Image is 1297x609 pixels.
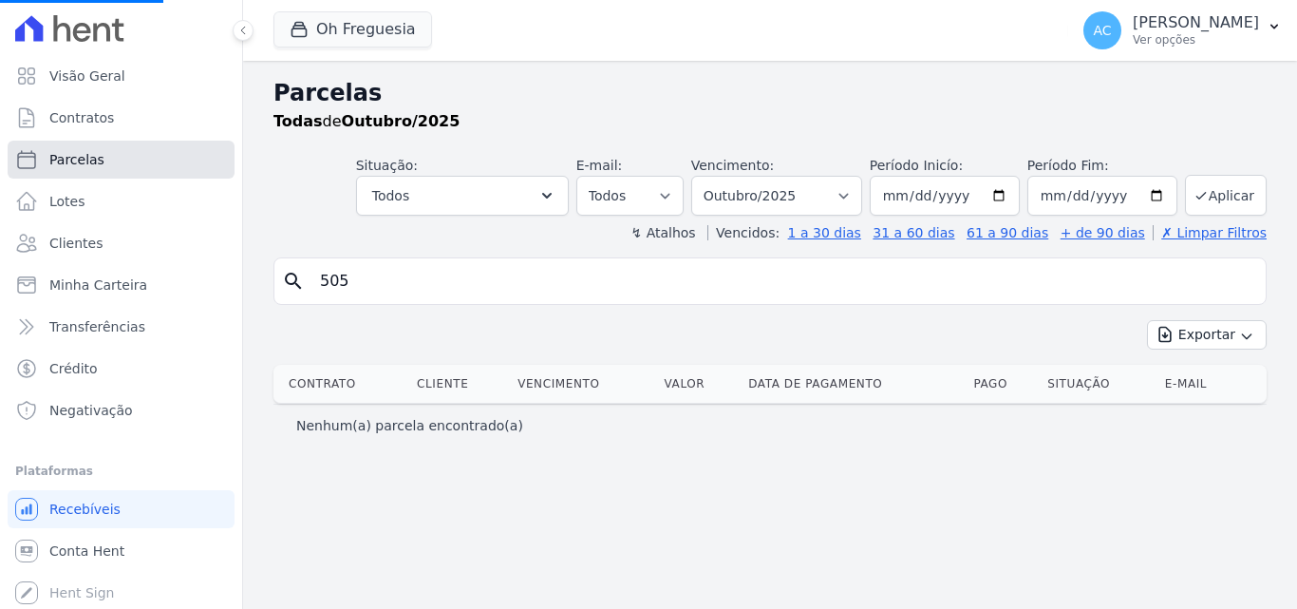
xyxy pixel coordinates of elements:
a: Recebíveis [8,490,235,528]
a: Lotes [8,182,235,220]
th: Cliente [409,365,510,403]
p: Nenhum(a) parcela encontrado(a) [296,416,523,435]
th: Data de Pagamento [741,365,966,403]
span: Contratos [49,108,114,127]
a: 1 a 30 dias [788,225,861,240]
span: Negativação [49,401,133,420]
span: Conta Hent [49,542,124,561]
th: Pago [966,365,1040,403]
a: Visão Geral [8,57,235,95]
label: E-mail: [576,158,623,173]
th: Contrato [273,365,409,403]
label: Período Fim: [1027,156,1177,176]
span: Parcelas [49,150,104,169]
a: 61 a 90 dias [967,225,1048,240]
th: E-mail [1157,365,1244,403]
th: Vencimento [510,365,656,403]
button: Exportar [1147,320,1267,350]
button: Aplicar [1185,175,1267,216]
p: [PERSON_NAME] [1133,13,1259,32]
button: Oh Freguesia [273,11,432,48]
th: Situação [1040,365,1157,403]
span: Todos [372,184,409,207]
span: Transferências [49,317,145,336]
th: Valor [657,365,742,403]
label: Período Inicío: [870,158,963,173]
a: Negativação [8,391,235,429]
strong: Todas [273,112,323,130]
span: Crédito [49,359,98,378]
a: Clientes [8,224,235,262]
h2: Parcelas [273,76,1267,110]
a: ✗ Limpar Filtros [1153,225,1267,240]
div: Plataformas [15,460,227,483]
button: AC [PERSON_NAME] Ver opções [1068,4,1297,57]
input: Buscar por nome do lote ou do cliente [309,262,1258,300]
label: Vencidos: [707,225,780,240]
label: ↯ Atalhos [630,225,695,240]
button: Todos [356,176,569,216]
p: de [273,110,460,133]
span: Clientes [49,234,103,253]
a: Minha Carteira [8,266,235,304]
span: Visão Geral [49,67,125,86]
p: Ver opções [1133,32,1259,48]
strong: Outubro/2025 [342,112,461,130]
a: Contratos [8,99,235,137]
a: Parcelas [8,141,235,179]
a: Transferências [8,308,235,346]
a: + de 90 dias [1061,225,1145,240]
span: Recebíveis [49,500,121,519]
span: Lotes [49,192,85,211]
a: Crédito [8,350,235,388]
label: Situação: [356,158,418,173]
span: Minha Carteira [49,276,147,295]
a: 31 a 60 dias [873,225,954,240]
a: Conta Hent [8,532,235,570]
span: AC [1094,24,1112,37]
i: search [282,270,305,293]
label: Vencimento: [691,158,774,173]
